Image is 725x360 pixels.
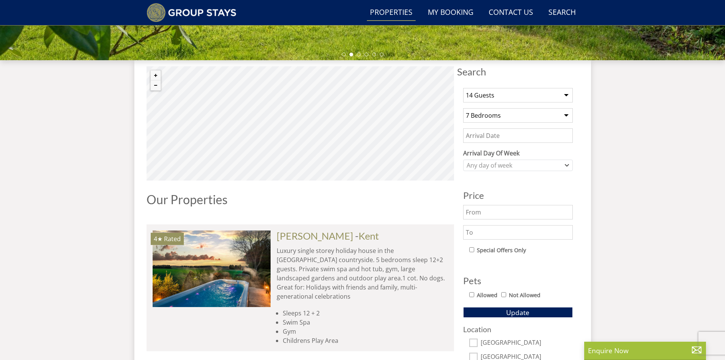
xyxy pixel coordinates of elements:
[151,80,161,90] button: Zoom out
[477,291,497,299] label: Allowed
[463,325,573,333] h3: Location
[359,230,379,242] a: Kent
[465,161,563,170] div: Any day of week
[425,4,476,21] a: My Booking
[164,235,181,243] span: Rated
[151,70,161,80] button: Zoom in
[153,230,271,307] a: 4★ Rated
[283,336,448,345] li: Childrens Play Area
[367,4,416,21] a: Properties
[283,309,448,318] li: Sleeps 12 + 2
[588,346,702,355] p: Enquire Now
[463,149,573,158] label: Arrival Day Of Week
[154,235,163,243] span: BELLUS has a 4 star rating under the Quality in Tourism Scheme
[463,225,573,240] input: To
[477,246,526,254] label: Special Offers Only
[277,246,448,301] p: Luxury single storey holiday house in the [GEOGRAPHIC_DATA] countryside. 5 bedrooms sleep 12+2 gu...
[147,193,454,206] h1: Our Properties
[506,308,529,317] span: Update
[147,3,237,22] img: Group Stays
[147,66,454,181] canvas: Map
[486,4,536,21] a: Contact Us
[463,276,573,286] h3: Pets
[153,230,271,307] img: Bellus-kent-large-group-holiday-home-sleeps-13.original.jpg
[463,160,573,171] div: Combobox
[283,318,448,327] li: Swim Spa
[545,4,579,21] a: Search
[277,230,353,242] a: [PERSON_NAME]
[283,327,448,336] li: Gym
[463,307,573,318] button: Update
[463,128,573,143] input: Arrival Date
[463,190,573,200] h3: Price
[463,205,573,219] input: From
[355,230,379,242] span: -
[457,66,579,77] span: Search
[481,339,573,347] label: [GEOGRAPHIC_DATA]
[509,291,540,299] label: Not Allowed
